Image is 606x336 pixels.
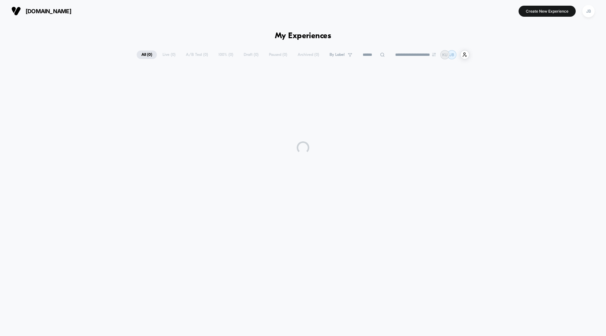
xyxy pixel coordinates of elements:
p: JB [449,52,454,57]
button: Create New Experience [519,6,576,17]
button: JB [580,5,597,18]
p: KU [442,52,448,57]
h1: My Experiences [275,32,331,41]
span: [DOMAIN_NAME] [26,8,71,15]
img: Visually logo [11,6,21,16]
div: JB [582,5,595,17]
span: By Label [330,52,345,57]
button: [DOMAIN_NAME] [9,6,73,16]
span: All ( 0 ) [137,50,157,59]
img: end [432,53,436,56]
